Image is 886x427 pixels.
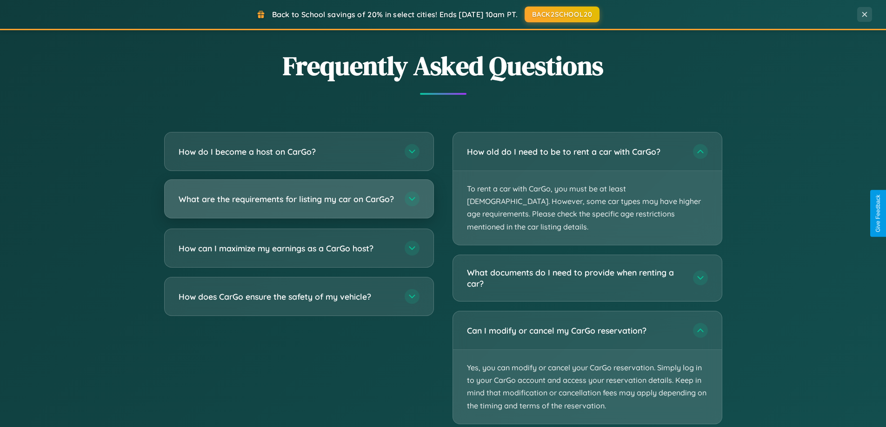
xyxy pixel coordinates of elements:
h3: What are the requirements for listing my car on CarGo? [179,193,395,205]
p: Yes, you can modify or cancel your CarGo reservation. Simply log in to your CarGo account and acc... [453,350,722,424]
h3: How do I become a host on CarGo? [179,146,395,158]
h3: How does CarGo ensure the safety of my vehicle? [179,291,395,302]
span: Back to School savings of 20% in select cities! Ends [DATE] 10am PT. [272,10,518,19]
h3: How can I maximize my earnings as a CarGo host? [179,243,395,254]
h3: What documents do I need to provide when renting a car? [467,267,684,289]
h3: Can I modify or cancel my CarGo reservation? [467,325,684,336]
button: BACK2SCHOOL20 [525,7,600,22]
p: To rent a car with CarGo, you must be at least [DEMOGRAPHIC_DATA]. However, some car types may ha... [453,171,722,245]
div: Give Feedback [875,195,881,232]
h3: How old do I need to be to rent a car with CarGo? [467,146,684,158]
h2: Frequently Asked Questions [164,48,722,84]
